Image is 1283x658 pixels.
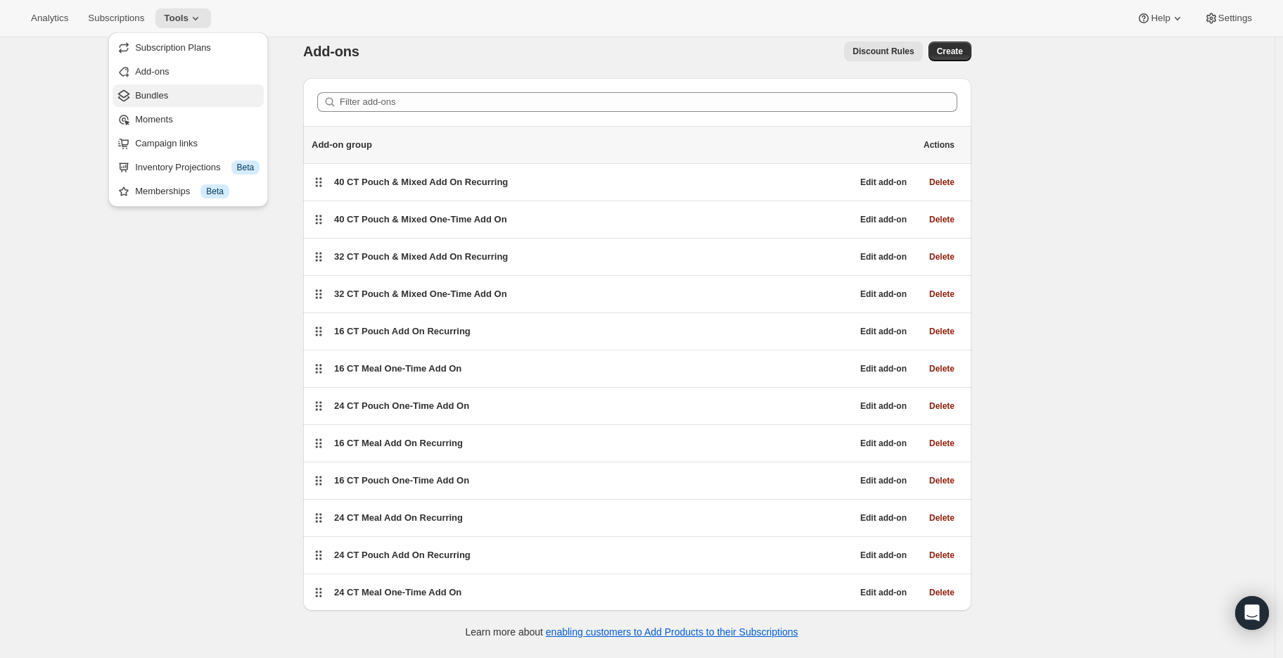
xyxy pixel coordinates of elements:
span: Delete [929,475,955,486]
span: Delete [929,214,955,225]
a: enabling customers to Add Products to their Subscriptions [546,626,798,638]
span: 16 CT Meal One-Time Add On [334,363,461,374]
button: Delete [921,545,963,565]
button: Edit add-on [852,247,915,267]
span: Beta [237,162,255,173]
span: 24 CT Meal One-Time Add On [334,587,461,597]
span: Help [1151,13,1170,24]
span: Delete [929,289,955,300]
button: Add-ons [113,61,264,83]
button: Edit add-on [852,471,915,491]
button: Edit add-on [852,322,915,341]
span: Tools [164,13,189,24]
button: Subscriptions [79,8,153,28]
span: 32 CT Pouch & Mixed One-Time Add On [334,289,507,299]
span: Delete [929,512,955,524]
span: 24 CT Pouch Add On Recurring [334,550,471,560]
span: 40 CT Pouch & Mixed One-Time Add On [334,214,507,224]
span: Delete [929,550,955,561]
button: Help [1128,8,1192,28]
p: Learn more about [465,625,798,639]
button: Delete [921,247,963,267]
button: Edit add-on [852,210,915,229]
span: Edit add-on [860,475,907,486]
span: Edit add-on [860,214,907,225]
span: Edit add-on [860,251,907,262]
button: Inventory Projections [113,156,264,179]
span: Delete [929,400,955,412]
button: Edit add-on [852,396,915,416]
span: Campaign links [135,138,198,148]
span: Create [937,46,963,57]
button: Create [928,42,971,61]
button: Settings [1196,8,1260,28]
button: Delete [921,210,963,229]
button: Delete [921,471,963,491]
button: Delete [921,322,963,341]
div: Open Intercom Messenger [1235,596,1269,630]
span: 32 CT Pouch & Mixed Add On Recurring [334,251,508,262]
button: Moments [113,108,264,131]
button: Delete [921,172,963,192]
button: Delete [921,396,963,416]
button: Subscription Plans [113,37,264,59]
span: Edit add-on [860,289,907,300]
button: Delete [921,583,963,602]
span: Edit add-on [860,363,907,374]
button: Edit add-on [852,359,915,379]
span: 16 CT Pouch One-Time Add On [334,475,469,486]
span: Beta [206,186,224,197]
input: Filter add-ons [340,92,957,112]
span: Moments [135,114,172,125]
button: Delete [921,508,963,528]
button: Delete [921,359,963,379]
span: Delete [929,251,955,262]
span: Add-ons [135,66,169,77]
button: Tools [155,8,211,28]
span: Edit add-on [860,512,907,524]
span: Edit add-on [860,177,907,188]
span: Subscription Plans [135,42,211,53]
div: Inventory Projections [135,160,260,175]
button: Analytics [23,8,77,28]
button: Edit add-on [852,172,915,192]
button: Actions [915,135,963,155]
span: Edit add-on [860,326,907,337]
span: Add-ons [303,44,359,59]
button: Edit add-on [852,583,915,602]
button: Edit add-on [852,508,915,528]
button: Memberships [113,180,264,203]
span: 40 CT Pouch & Mixed Add On Recurring [334,177,508,187]
button: Campaign links [113,132,264,155]
span: 16 CT Meal Add On Recurring [334,438,463,448]
span: Subscriptions [88,13,144,24]
button: Edit add-on [852,434,915,453]
span: Edit add-on [860,587,907,598]
span: 16 CT Pouch Add On Recurring [334,326,471,336]
p: Add-on group [312,138,915,152]
span: 24 CT Pouch One-Time Add On [334,400,469,411]
span: Delete [929,363,955,374]
span: Discount Rules [853,46,914,57]
span: Bundles [135,90,168,101]
span: Actions [924,139,955,151]
span: Delete [929,177,955,188]
span: 24 CT Meal Add On Recurring [334,512,463,523]
button: Bundles [113,84,264,107]
button: Discount Rules [844,42,922,61]
button: Delete [921,434,963,453]
div: Memberships [135,184,260,198]
span: Delete [929,438,955,449]
span: Delete [929,587,955,598]
span: Delete [929,326,955,337]
button: Edit add-on [852,284,915,304]
span: Analytics [31,13,68,24]
span: Edit add-on [860,400,907,412]
button: Edit add-on [852,545,915,565]
span: Edit add-on [860,438,907,449]
span: Settings [1218,13,1252,24]
button: Delete [921,284,963,304]
span: Edit add-on [860,550,907,561]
